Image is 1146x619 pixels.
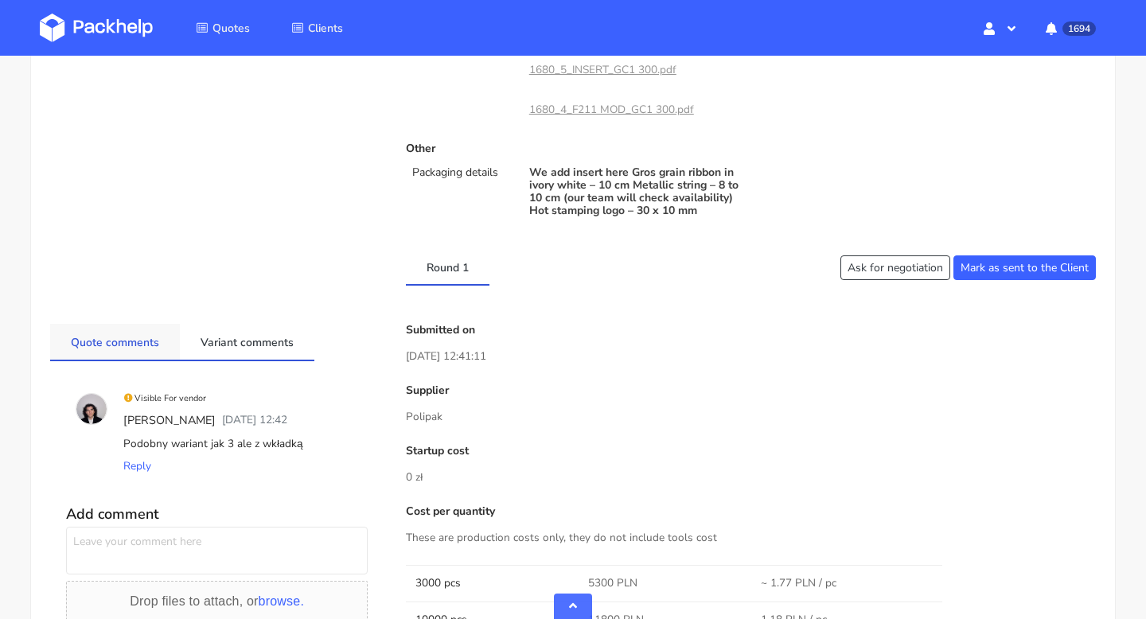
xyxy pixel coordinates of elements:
[406,529,1096,547] p: These are production costs only, they do not include tools cost
[219,409,290,433] div: [DATE] 12:42
[123,392,206,404] small: Visible For vendor
[212,21,250,36] span: Quotes
[406,469,1096,486] p: 0 zł
[66,505,368,524] h5: Add comment
[406,565,579,601] td: 3000 pcs
[953,255,1096,280] button: Mark as sent to the Client
[130,594,304,608] span: Drop files to attach, or
[406,142,739,155] p: Other
[406,505,1096,518] p: Cost per quantity
[588,575,637,591] span: 5300 PLN
[180,324,314,359] a: Variant comments
[406,348,1096,365] p: [DATE] 12:41:11
[308,21,343,36] span: Clients
[412,44,509,56] p: Dieline
[406,384,1096,397] p: Supplier
[761,575,836,591] span: ~ 1.77 PLN / pc
[406,324,1096,337] p: Submitted on
[406,408,1096,426] p: Polipak
[1062,21,1096,36] span: 1694
[412,166,509,179] p: Packaging details
[406,445,1096,457] p: Startup cost
[529,166,740,217] p: We add insert here Gros grain ribbon in ivory white – 10 cm Metallic string – 8 to 10 cm (our tea...
[120,409,219,433] div: [PERSON_NAME]
[123,458,151,473] span: Reply
[1033,14,1106,42] button: 1694
[529,62,676,77] a: 1680_5_INSERT_GC1 300.pdf
[177,14,269,42] a: Quotes
[120,433,358,455] div: Podobny wariant jak 3 ale z wkładką
[50,324,180,359] a: Quote comments
[40,14,153,42] img: Dashboard
[259,594,304,608] span: browse.
[529,102,694,117] a: 1680_4_F211 MOD_GC1 300.pdf
[76,394,107,424] img: EAIyIRU0dAq65ppaJAwWYtlGmUWQIa1qVSd.jpg
[272,14,362,42] a: Clients
[406,249,489,284] a: Round 1
[840,255,950,280] button: Ask for negotiation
